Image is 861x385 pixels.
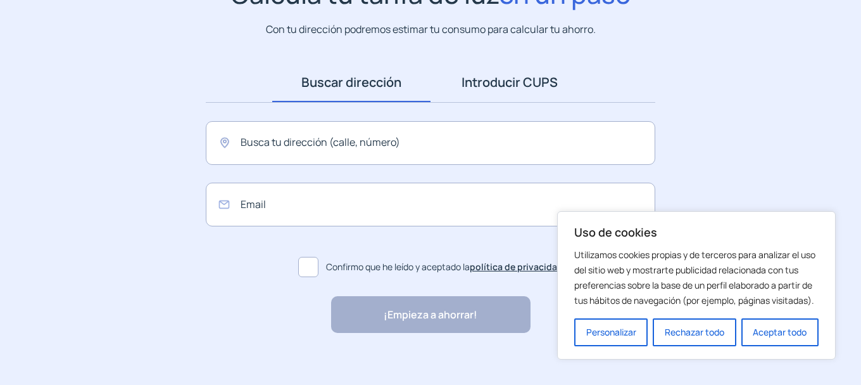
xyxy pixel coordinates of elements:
button: Aceptar todo [741,318,819,346]
a: Introducir CUPS [430,63,589,102]
a: política de privacidad [470,261,563,273]
p: Uso de cookies [574,225,819,240]
div: Uso de cookies [557,211,836,360]
button: Rechazar todo [653,318,736,346]
button: Personalizar [574,318,648,346]
span: Confirmo que he leído y aceptado la [326,260,563,274]
p: Con tu dirección podremos estimar tu consumo para calcular tu ahorro. [266,22,596,37]
a: Buscar dirección [272,63,430,102]
p: Utilizamos cookies propias y de terceros para analizar el uso del sitio web y mostrarte publicida... [574,247,819,308]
